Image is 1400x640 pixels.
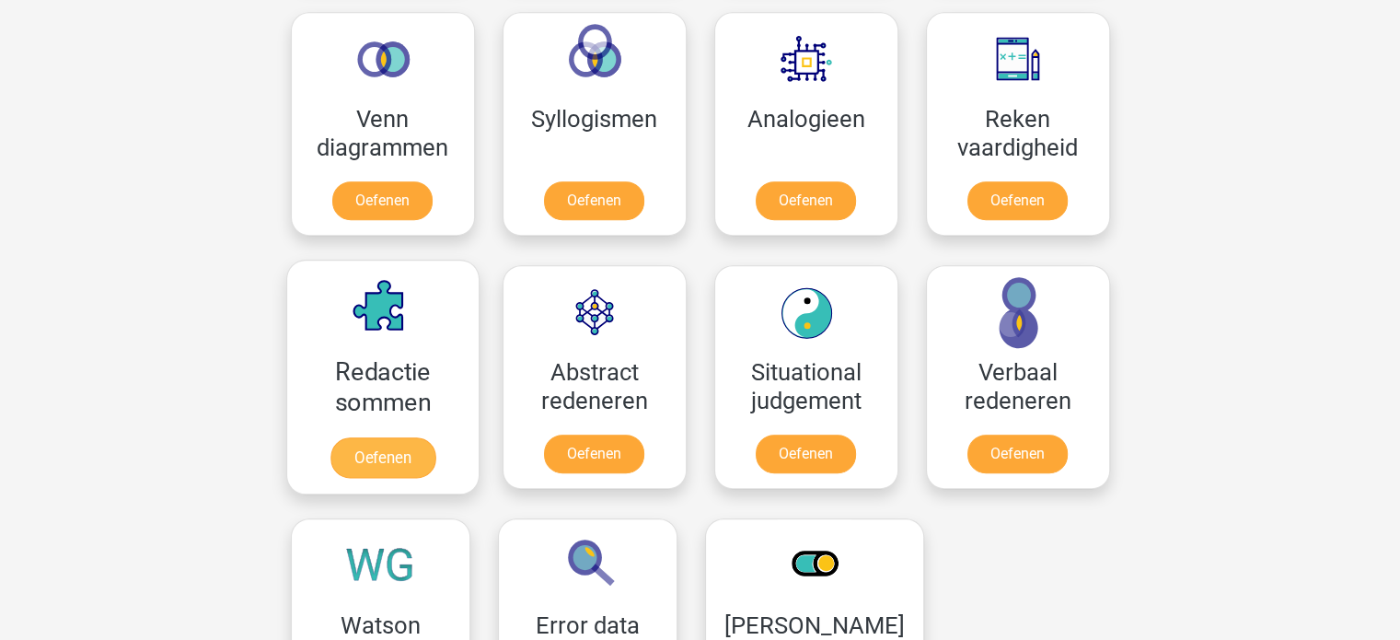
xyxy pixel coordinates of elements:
a: Oefenen [330,437,434,478]
a: Oefenen [332,181,433,220]
a: Oefenen [756,181,856,220]
a: Oefenen [544,181,644,220]
a: Oefenen [967,181,1068,220]
a: Oefenen [756,435,856,473]
a: Oefenen [967,435,1068,473]
a: Oefenen [544,435,644,473]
